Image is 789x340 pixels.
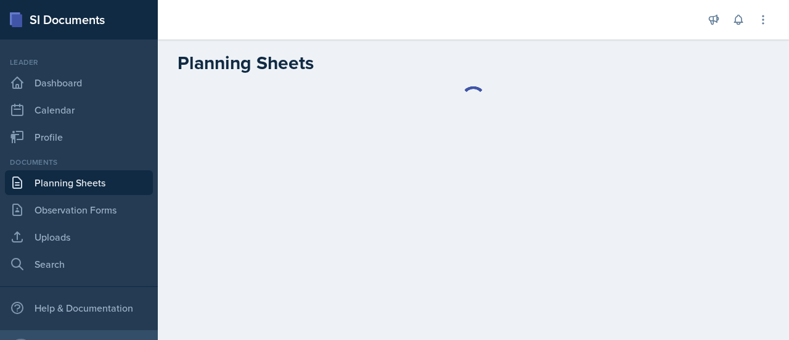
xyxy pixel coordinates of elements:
a: Profile [5,125,153,149]
a: Planning Sheets [5,170,153,195]
a: Uploads [5,225,153,249]
a: Dashboard [5,70,153,95]
div: Documents [5,157,153,168]
a: Calendar [5,97,153,122]
a: Observation Forms [5,197,153,222]
a: Search [5,252,153,276]
h2: Planning Sheets [178,52,314,74]
div: Leader [5,57,153,68]
div: Help & Documentation [5,296,153,320]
